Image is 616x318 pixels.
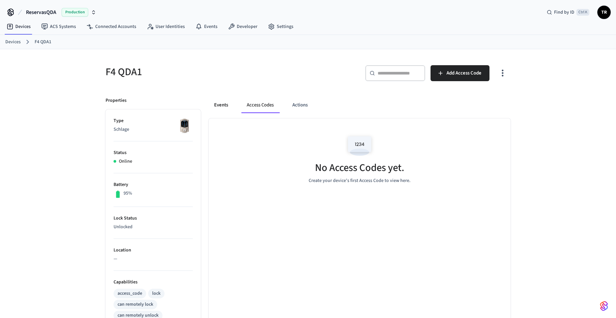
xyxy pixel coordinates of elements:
button: Actions [287,97,313,113]
p: Capabilities [114,279,193,286]
a: Devices [1,21,36,33]
div: ant example [209,97,510,113]
a: User Identities [142,21,190,33]
p: Battery [114,181,193,188]
a: Developer [223,21,263,33]
p: Unlocked [114,224,193,231]
p: Online [119,158,132,165]
p: — [114,255,193,262]
button: Events [209,97,233,113]
span: Production [62,8,88,17]
p: Create your device's first Access Code to view here. [309,177,411,184]
button: Add Access Code [431,65,489,81]
p: Schlage [114,126,193,133]
a: ACS Systems [36,21,81,33]
button: Access Codes [241,97,279,113]
div: lock [152,290,160,297]
p: Type [114,117,193,124]
a: Connected Accounts [81,21,142,33]
span: TR [598,6,610,18]
h5: No Access Codes yet. [315,161,404,175]
div: Find by IDCtrl K [541,6,595,18]
p: Status [114,149,193,156]
span: Add Access Code [447,69,481,78]
p: Lock Status [114,215,193,222]
a: Devices [5,39,21,46]
img: Schlage Sense Smart Deadbolt with Camelot Trim, Front [176,117,193,134]
h5: F4 QDA1 [106,65,304,79]
a: Events [190,21,223,33]
span: ReservasQDA [26,8,56,16]
span: Find by ID [554,9,574,16]
button: TR [597,6,611,19]
a: Settings [263,21,299,33]
a: F4 QDA1 [35,39,51,46]
p: Location [114,247,193,254]
p: 95% [124,190,132,197]
img: Access Codes Empty State [345,132,375,160]
div: can remotely lock [118,301,153,308]
span: Ctrl K [576,9,589,16]
p: Properties [106,97,127,104]
img: SeamLogoGradient.69752ec5.svg [600,301,608,311]
div: access_code [118,290,142,297]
